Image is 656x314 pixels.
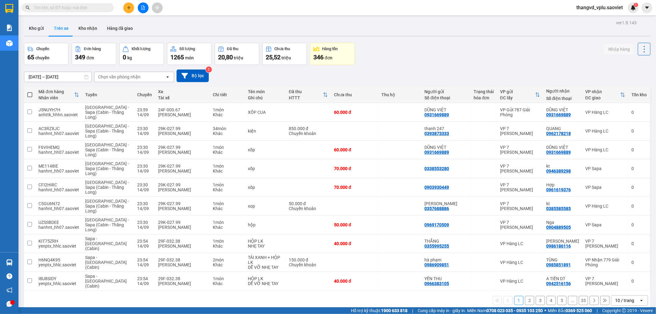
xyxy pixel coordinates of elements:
div: Tuyến [85,92,131,97]
div: Khác [213,206,242,211]
div: 0 [631,166,647,171]
div: hanhnt_hh07.saoviet [38,225,79,230]
img: warehouse-icon [6,40,13,46]
div: 0969170509 [425,222,449,227]
span: 1265 [170,54,184,61]
div: VP 7 [PERSON_NAME] [585,239,625,248]
div: Khác [213,281,242,286]
div: QUANG [546,126,579,131]
svg: open [639,298,644,303]
div: 50.000 đ [289,201,328,206]
div: hộp [248,222,283,227]
span: [GEOGRAPHIC_DATA] - Sapa (Cabin - Thăng Long) [85,217,129,232]
div: 0393873333 [425,131,449,136]
div: Thu hộ [382,92,419,97]
button: Kho gửi [24,21,49,36]
span: Cung cấp máy in - giấy in: [418,307,466,314]
div: NHẸ TAY [248,244,283,248]
button: Nhập hàng [603,44,635,55]
div: kiện [248,129,283,133]
div: 0 [631,260,647,265]
span: file-add [141,6,145,10]
div: 0931669889 [425,150,449,155]
div: 0903930449 [425,185,449,190]
div: hanhnt_hh07.saoviet [38,150,79,155]
div: 0 [631,185,647,190]
div: Ghi chú [248,95,283,100]
span: đơn [325,55,332,60]
div: ĐC giao [585,95,620,100]
button: 5 [557,296,567,305]
div: 23:30 [137,182,152,187]
div: kt [546,164,579,169]
button: 35 [579,296,588,305]
div: DỄ VỠ NHẸ TAY [248,265,283,270]
div: 50.000 đ [334,222,375,227]
span: [GEOGRAPHIC_DATA] - Sapa (Cabin - Thăng Long) [85,180,129,195]
div: Chưa thu [334,92,375,97]
div: 1 món [213,201,242,206]
img: logo-vxr [5,4,13,13]
div: 0 [631,129,647,133]
span: message [6,301,12,307]
div: VP Sapa [585,166,625,171]
div: MINH SƠN [546,239,579,244]
div: 0 [631,279,647,284]
input: Select a date range. [24,72,91,82]
div: 29F-032.38 [158,257,207,262]
button: caret-down [642,2,652,13]
div: 14/09 [137,225,152,230]
div: 29K-027.99 [158,201,207,206]
div: 23:30 [137,164,152,169]
img: icon-new-feature [630,5,636,10]
div: KIT75ZRH [38,239,79,244]
div: 14/09 [137,262,152,267]
div: DŨNG VIỆT [425,107,467,112]
span: ⚪️ [544,309,546,312]
span: Miền Nam [467,307,543,314]
div: [PERSON_NAME] [158,112,207,117]
div: xốp [248,166,283,171]
span: Sapa - [GEOGRAPHIC_DATA] (Cabin) [85,255,127,270]
div: Khác [213,112,242,117]
span: [GEOGRAPHIC_DATA] - Sapa (Cabin - Thăng Long) [85,142,129,157]
input: Tìm tên, số ĐT hoặc mã đơn [34,4,106,11]
div: hà phạm [425,257,467,262]
div: 23:30 [137,220,152,225]
div: 0 [631,241,647,246]
div: 29K-027.99 [158,126,207,131]
span: 1 [635,3,637,7]
div: hanhnt_hh07.saoviet [38,187,79,192]
span: 0 [123,54,126,61]
div: 34 món [213,126,242,131]
div: 2 món [213,257,242,262]
span: thangvd_vplu.saoviet [571,4,628,11]
div: VP 7 [PERSON_NAME] [500,220,540,230]
button: Chưa thu25,52 triệu [262,43,307,65]
div: Đơn hàng [84,47,101,51]
div: xốp [248,147,283,152]
div: [PERSON_NAME] [158,244,207,248]
div: 14/09 [137,187,152,192]
div: Chuyển khoản [289,206,328,211]
button: 3 [536,296,545,305]
div: CFI2HIRC [38,182,79,187]
div: 0961619376 [546,187,571,192]
div: [PERSON_NAME] [158,225,207,230]
div: TÙNG [546,257,579,262]
button: Đã thu20,80 triệu [215,43,259,65]
button: Trên xe [49,21,74,36]
div: 1 món [213,239,242,244]
div: 60.000 đ [334,110,375,115]
div: Chọn văn phòng nhận [98,74,141,80]
button: plus [123,2,134,13]
div: Chuyển khoản [289,131,328,136]
div: 29K-027.99 [158,164,207,169]
button: ... [568,296,577,305]
div: 0338553280 [425,166,449,171]
div: hóa đơn [474,95,494,100]
div: VP Hàng LC [500,241,540,246]
div: Số điện thoại [546,96,579,101]
div: 14/09 [137,244,152,248]
div: yenptx_hhlc.saoviet [38,244,79,248]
